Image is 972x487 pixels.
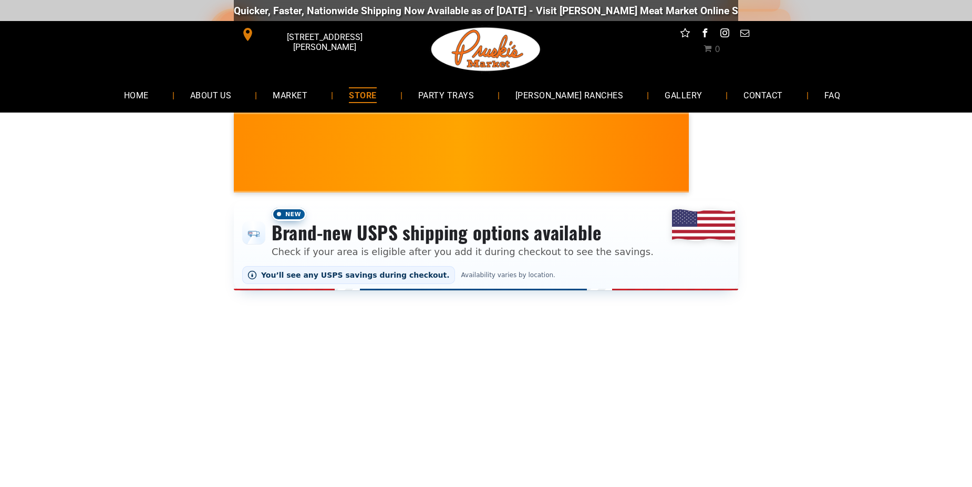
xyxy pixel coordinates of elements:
[459,271,557,279] span: Availability varies by location.
[108,81,164,109] a: HOME
[234,201,738,290] div: Shipping options announcement
[272,208,306,221] span: New
[257,27,392,57] span: [STREET_ADDRESS][PERSON_NAME]
[257,81,323,109] a: MARKET
[206,5,843,17] div: Quicker, Faster, Nationwide Shipping Now Available as of [DATE] - Visit [PERSON_NAME] Meat Market...
[402,81,490,109] a: PARTY TRAYS
[174,81,247,109] a: ABOUT US
[738,26,752,43] a: email
[429,21,543,78] img: Pruski-s+Market+HQ+Logo2-1920w.png
[272,245,654,259] p: Check if your area is eligible after you add it during checkout to see the savings.
[500,81,639,109] a: [PERSON_NAME] RANCHES
[333,81,392,109] a: STORE
[718,26,732,43] a: instagram
[678,26,692,43] a: Social network
[261,271,450,279] span: You’ll see any USPS savings during checkout.
[715,44,720,54] span: 0
[272,221,654,244] h3: Brand-new USPS shipping options available
[809,81,856,109] a: FAQ
[698,26,712,43] a: facebook
[649,81,718,109] a: GALLERY
[650,160,857,177] span: [PERSON_NAME] MARKET
[234,26,395,43] a: [STREET_ADDRESS][PERSON_NAME]
[728,81,798,109] a: CONTACT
